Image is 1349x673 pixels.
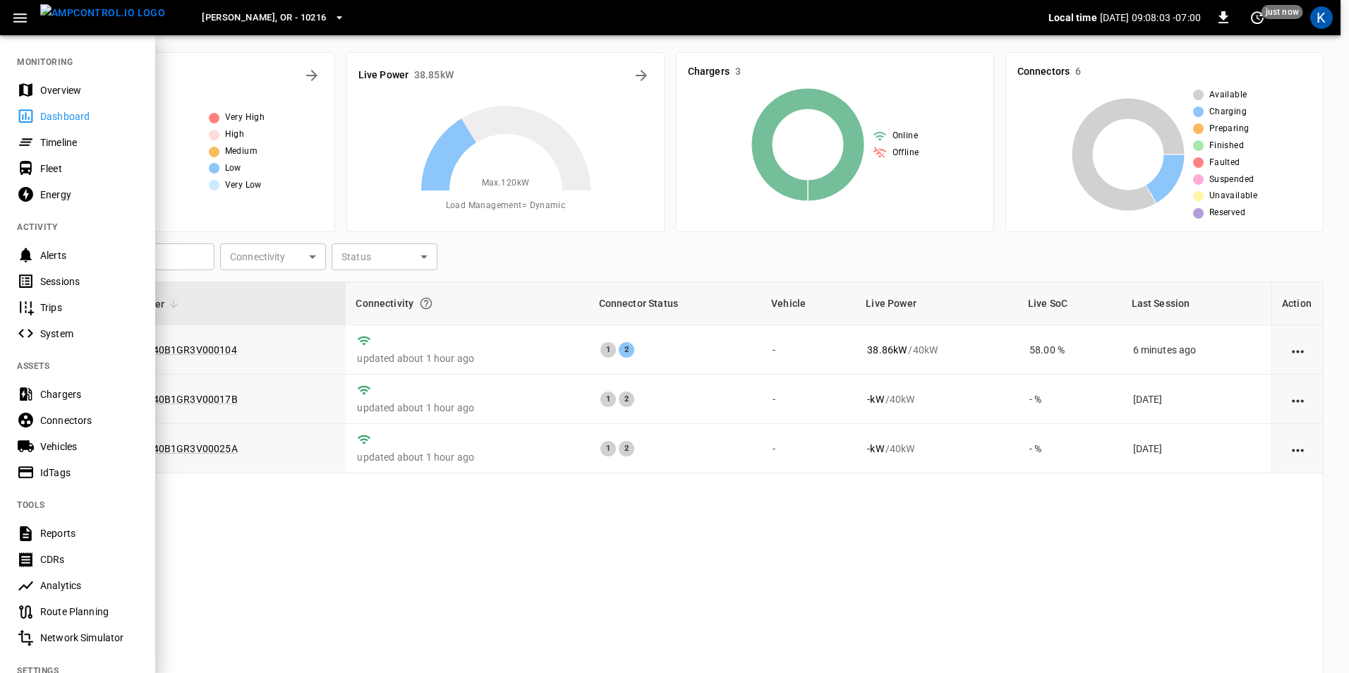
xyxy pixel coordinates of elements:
span: just now [1262,5,1303,19]
div: Trips [40,301,138,315]
div: Sessions [40,274,138,289]
div: Dashboard [40,109,138,123]
div: Network Simulator [40,631,138,645]
div: Analytics [40,578,138,593]
div: Fleet [40,162,138,176]
div: Vehicles [40,439,138,454]
span: [PERSON_NAME], OR - 10216 [202,10,326,26]
div: Chargers [40,387,138,401]
div: IdTags [40,466,138,480]
img: ampcontrol.io logo [40,4,165,22]
div: Overview [40,83,138,97]
div: Route Planning [40,605,138,619]
p: Local time [1048,11,1097,25]
p: [DATE] 09:08:03 -07:00 [1100,11,1201,25]
button: set refresh interval [1246,6,1269,29]
div: Reports [40,526,138,540]
div: System [40,327,138,341]
div: profile-icon [1310,6,1333,29]
div: Timeline [40,135,138,150]
div: CDRs [40,552,138,566]
div: Energy [40,188,138,202]
div: Connectors [40,413,138,428]
div: Alerts [40,248,138,262]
